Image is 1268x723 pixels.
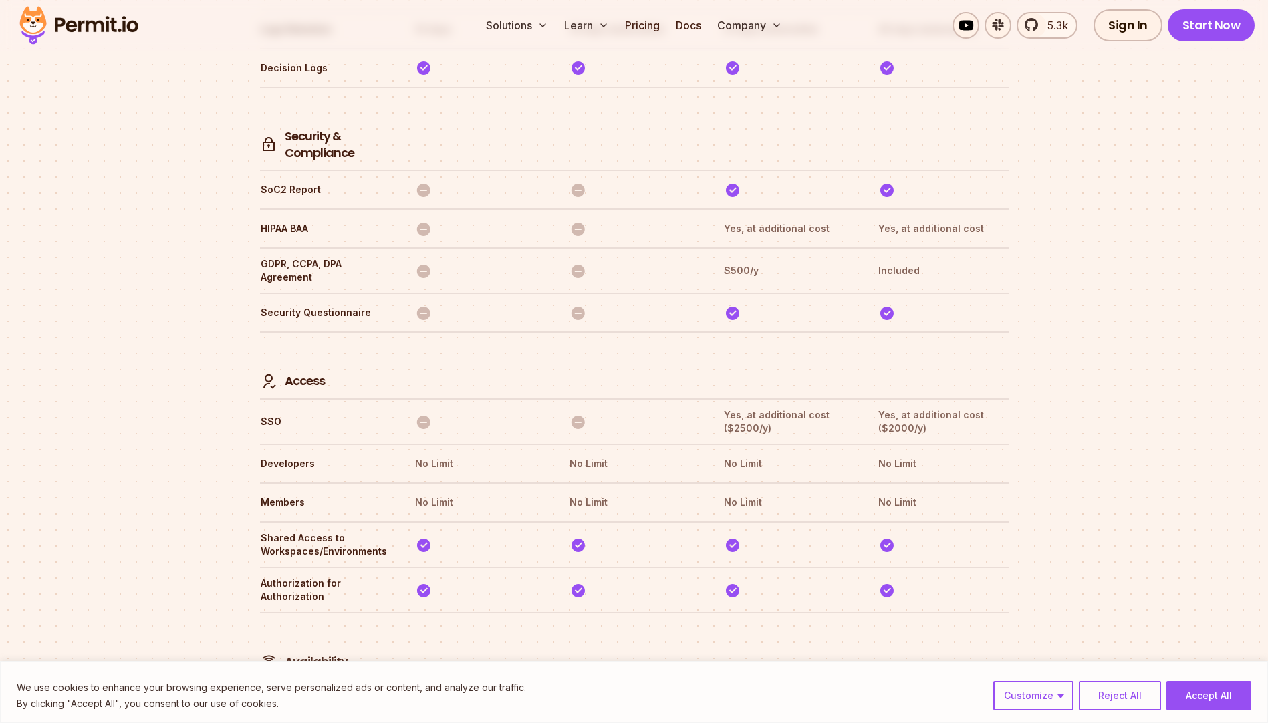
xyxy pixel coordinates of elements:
[17,680,526,696] p: We use cookies to enhance your browsing experience, serve personalized ads or content, and analyz...
[1039,17,1068,33] span: 5.3k
[878,218,1008,239] th: Yes, at additional cost
[261,136,277,153] img: Security & Compliance
[260,576,390,604] th: Authorization for Authorization
[723,492,854,513] th: No Limit
[260,492,390,513] th: Members
[260,257,390,285] th: GDPR, CCPA, DPA Agreement
[1079,681,1161,710] button: Reject All
[1168,9,1255,41] a: Start Now
[569,492,699,513] th: No Limit
[481,12,553,39] button: Solutions
[261,654,277,670] img: Availability
[260,302,390,323] th: Security Questionnaire
[285,654,348,670] h4: Availability
[723,257,854,285] th: $500/y
[878,492,1008,513] th: No Limit
[723,453,854,474] th: No Limit
[260,218,390,239] th: HIPAA BAA
[414,453,545,474] th: No Limit
[569,453,699,474] th: No Limit
[1166,681,1251,710] button: Accept All
[559,12,614,39] button: Learn
[993,681,1073,710] button: Customize
[878,453,1008,474] th: No Limit
[285,128,390,162] h4: Security & Compliance
[260,453,390,474] th: Developers
[414,492,545,513] th: No Limit
[285,373,325,390] h4: Access
[13,3,144,48] img: Permit logo
[620,12,665,39] a: Pricing
[1017,12,1077,39] a: 5.3k
[670,12,707,39] a: Docs
[260,57,390,79] th: Decision Logs
[260,179,390,200] th: SoC2 Report
[260,408,390,436] th: SSO
[17,696,526,712] p: By clicking "Accept All", you consent to our use of cookies.
[260,531,390,559] th: Shared Access to Workspaces/Environments
[261,373,277,390] img: Access
[723,218,854,239] th: Yes, at additional cost
[712,12,787,39] button: Company
[1094,9,1162,41] a: Sign In
[878,408,1008,436] th: Yes, at additional cost ($2000/y)
[723,408,854,436] th: Yes, at additional cost ($2500/y)
[878,257,1008,285] th: Included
